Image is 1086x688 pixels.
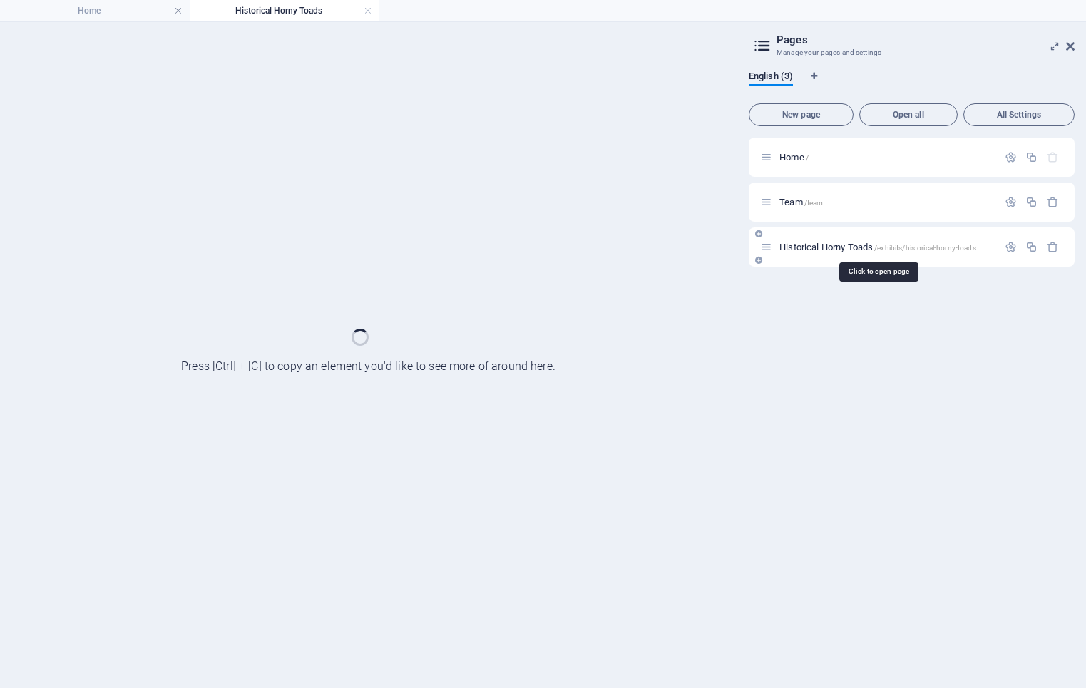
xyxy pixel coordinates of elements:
h3: Manage your pages and settings [777,46,1046,59]
h2: Pages [777,34,1075,46]
h4: Historical Horny Toads [190,3,379,19]
button: Open all [859,103,958,126]
button: All Settings [963,103,1075,126]
div: The startpage cannot be deleted [1047,151,1059,163]
div: Settings [1005,151,1017,163]
div: Duplicate [1025,151,1038,163]
div: Settings [1005,196,1017,208]
div: Historical Horny Toads/exhibits/historical-horny-toads [775,242,998,252]
span: Click to open page [779,197,823,207]
span: Open all [866,111,951,119]
div: Home/ [775,153,998,162]
div: Remove [1047,196,1059,208]
div: Duplicate [1025,241,1038,253]
span: Historical Horny Toads [779,242,976,252]
div: Settings [1005,241,1017,253]
span: /team [804,199,824,207]
span: English (3) [749,68,793,88]
span: / [806,154,809,162]
div: Remove [1047,241,1059,253]
button: New page [749,103,854,126]
span: New page [755,111,847,119]
div: Team/team [775,197,998,207]
span: Click to open page [779,152,809,163]
div: Duplicate [1025,196,1038,208]
span: /exhibits/historical-horny-toads [874,244,975,252]
div: Language Tabs [749,71,1075,98]
span: All Settings [970,111,1068,119]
